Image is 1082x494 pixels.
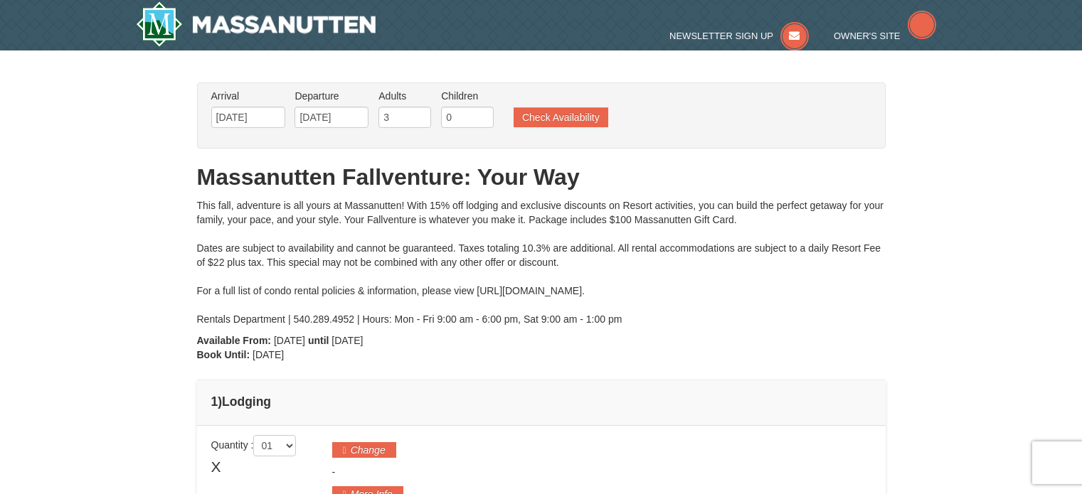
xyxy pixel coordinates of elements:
[834,31,936,41] a: Owner's Site
[211,456,221,478] span: X
[197,163,886,191] h1: Massanutten Fallventure: Your Way
[136,1,376,47] img: Massanutten Resort Logo
[218,394,222,409] span: )
[514,107,608,127] button: Check Availability
[669,31,773,41] span: Newsletter Sign Up
[253,349,284,360] span: [DATE]
[669,31,809,41] a: Newsletter Sign Up
[378,89,431,103] label: Adults
[274,335,305,346] span: [DATE]
[197,349,250,360] strong: Book Until:
[295,89,368,103] label: Departure
[308,335,329,346] strong: until
[211,89,285,103] label: Arrival
[332,466,336,478] span: -
[197,198,886,326] div: This fall, adventure is all yours at Massanutten! With 15% off lodging and exclusive discounts on...
[441,89,494,103] label: Children
[211,394,871,409] h4: 1 Lodging
[332,442,396,458] button: Change
[834,31,901,41] span: Owner's Site
[136,1,376,47] a: Massanutten Resort
[211,439,297,451] span: Quantity :
[197,335,272,346] strong: Available From:
[332,335,363,346] span: [DATE]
